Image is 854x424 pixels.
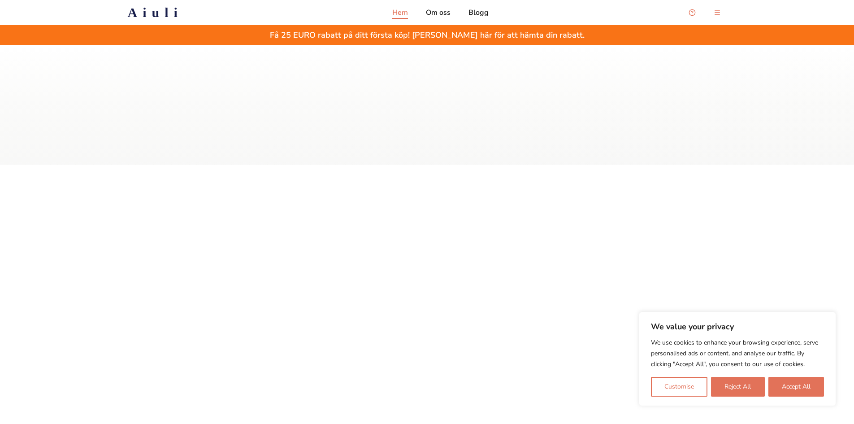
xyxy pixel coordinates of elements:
button: Customise [651,377,707,397]
a: Om oss [426,7,451,18]
a: Blogg [468,7,489,18]
button: menu-button [708,4,726,22]
h2: Aiuli [128,4,183,21]
a: Aiuli [113,4,197,21]
p: We use cookies to enhance your browsing experience, serve personalised ads or content, and analys... [651,337,824,370]
a: Hem [392,7,408,18]
button: Open support chat [683,4,701,22]
button: Accept All [768,377,824,397]
button: Reject All [711,377,764,397]
p: We value your privacy [651,321,824,332]
div: We value your privacy [639,312,836,406]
